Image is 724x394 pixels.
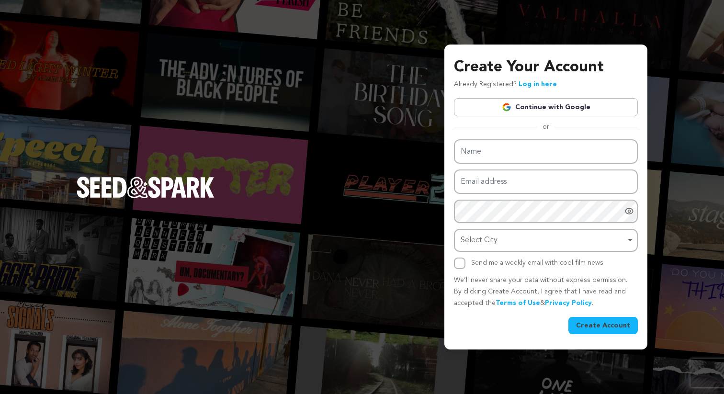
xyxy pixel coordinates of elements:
[537,122,555,132] span: or
[471,259,603,266] label: Send me a weekly email with cool film news
[77,177,215,217] a: Seed&Spark Homepage
[496,300,540,306] a: Terms of Use
[77,177,215,198] img: Seed&Spark Logo
[454,169,638,194] input: Email address
[502,102,511,112] img: Google logo
[454,139,638,164] input: Name
[454,56,638,79] h3: Create Your Account
[454,98,638,116] a: Continue with Google
[545,300,592,306] a: Privacy Policy
[568,317,638,334] button: Create Account
[461,234,625,248] div: Select City
[624,206,634,216] a: Show password as plain text. Warning: this will display your password on the screen.
[454,275,638,309] p: We’ll never share your data without express permission. By clicking Create Account, I agree that ...
[454,79,557,90] p: Already Registered?
[519,81,557,88] a: Log in here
